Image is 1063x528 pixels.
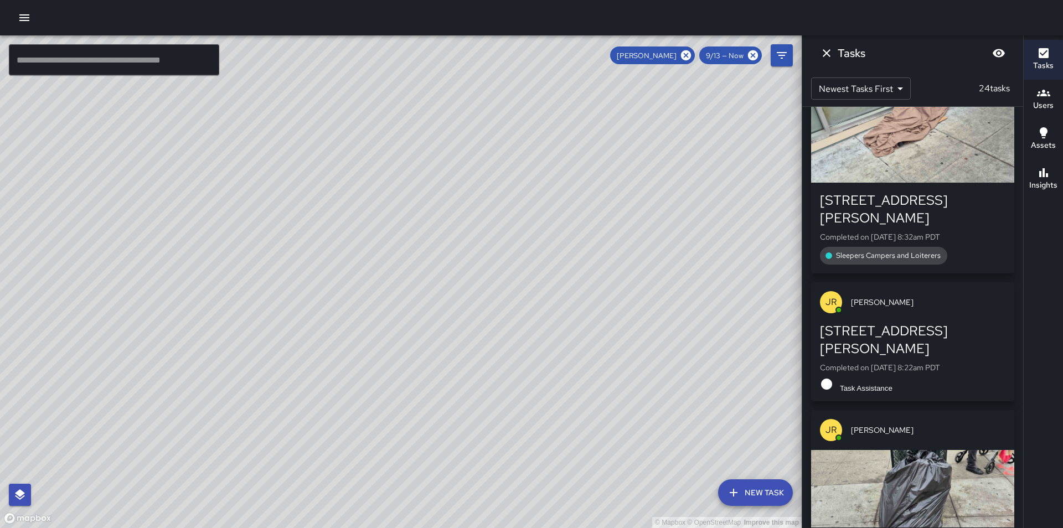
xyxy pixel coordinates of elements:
button: New Task [718,479,793,506]
div: [PERSON_NAME] [610,46,695,64]
button: JR[PERSON_NAME][STREET_ADDRESS][PERSON_NAME]Completed on [DATE] 8:22am PDTTask Assistance [811,282,1014,401]
span: [PERSON_NAME] [851,297,1005,308]
p: Completed on [DATE] 8:22am PDT [820,362,1005,373]
button: Assets [1024,120,1063,159]
span: [PERSON_NAME] [851,425,1005,436]
button: Tasks [1024,40,1063,80]
span: [PERSON_NAME] [610,51,683,60]
button: Insights [1024,159,1063,199]
h6: Tasks [838,44,865,62]
div: [STREET_ADDRESS][PERSON_NAME] [820,322,1005,358]
button: Users [1024,80,1063,120]
h6: Assets [1031,139,1056,152]
div: 9/13 — Now [699,46,762,64]
span: Task Assistance [833,384,899,392]
h6: Tasks [1033,60,1054,72]
button: Filters [771,44,793,66]
h6: Insights [1029,179,1057,191]
p: JR [825,423,837,437]
button: Dismiss [816,42,838,64]
p: JR [825,296,837,309]
p: 24 tasks [974,82,1014,95]
h6: Users [1033,100,1054,112]
span: Sleepers Campers and Loiterers [829,251,947,260]
div: [STREET_ADDRESS][PERSON_NAME] [820,191,1005,227]
button: Blur [988,42,1010,64]
p: Completed on [DATE] 8:32am PDT [820,231,1005,242]
div: Newest Tasks First [811,77,911,100]
span: 9/13 — Now [699,51,750,60]
button: JR[PERSON_NAME][STREET_ADDRESS][PERSON_NAME]Completed on [DATE] 8:32am PDTSleepers Campers and Lo... [811,65,1014,273]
